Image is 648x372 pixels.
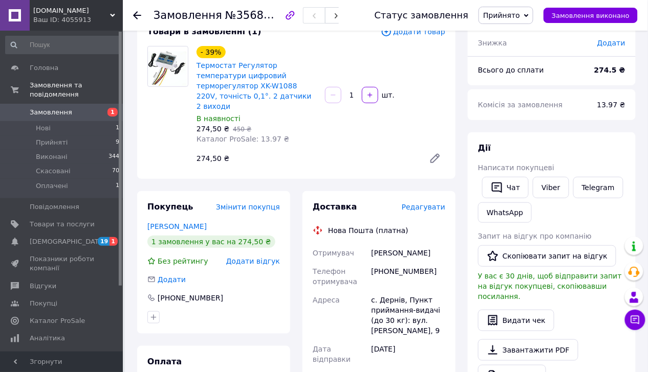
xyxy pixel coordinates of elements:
[98,237,110,246] span: 19
[147,222,207,230] a: [PERSON_NAME]
[30,334,65,343] span: Аналітика
[116,124,119,133] span: 1
[313,202,357,212] span: Доставка
[226,257,280,265] span: Додати відгук
[33,6,110,15] span: shop.pro
[5,36,120,54] input: Пошук
[478,245,616,267] button: Скопіювати запит на відгук
[30,108,72,117] span: Замовлення
[313,249,354,257] span: Отримувач
[233,126,251,133] span: 450 ₴
[36,124,51,133] span: Нові
[478,143,491,153] span: Дії
[573,177,623,198] a: Telegram
[192,151,421,166] div: 274,50 ₴
[109,152,119,161] span: 344
[369,262,447,291] div: [PHONE_NUMBER]
[30,299,57,308] span: Покупці
[478,101,563,109] span: Комісія за замовлення
[107,108,118,117] span: 1
[369,244,447,262] div: [PERSON_NAME]
[402,203,445,211] span: Редагувати
[326,225,411,236] div: Нова Пошта (платна)
[552,12,630,19] span: Замовлення виконано
[36,181,68,191] span: Оплачені
[597,39,625,47] span: Додати
[594,66,625,74] b: 274.5 ₴
[36,167,71,176] span: Скасовані
[478,339,578,361] a: Завантажити PDF
[425,148,445,169] a: Редагувати
[216,203,280,211] span: Змінити покупця
[197,125,229,133] span: 274,50 ₴
[157,293,224,303] div: [PHONE_NUMBER]
[197,61,312,110] a: Термостат Регулятор температури цифровий терморегулятор XK-W1088 220V, точність 0,1°. 2 датчики 2...
[147,202,193,212] span: Покупець
[544,8,638,23] button: Замовлення виконано
[30,81,123,99] span: Замовлення та повідомлення
[478,202,532,223] a: WhatsApp
[30,202,79,212] span: Повідомлення
[625,310,645,330] button: Чат з покупцем
[533,177,569,198] a: Viber
[197,114,241,123] span: В наявності
[478,66,544,74] span: Всього до сплати
[483,11,520,19] span: Прийнято
[147,27,262,36] span: Товари в замовленні (1)
[30,316,85,325] span: Каталог ProSale
[478,310,554,331] button: Видати чек
[478,164,554,172] span: Написати покупцеві
[478,232,592,240] span: Запит на відгук про компанію
[197,46,226,58] div: - 39%
[116,138,119,147] span: 9
[154,9,222,21] span: Замовлення
[597,101,625,109] span: 13.97 ₴
[375,10,469,20] div: Статус замовлення
[158,257,208,265] span: Без рейтингу
[313,267,357,286] span: Телефон отримувача
[225,9,298,21] span: №356873331
[36,152,68,161] span: Виконані
[147,236,275,248] div: 1 замовлення у вас на 274,50 ₴
[482,177,529,198] button: Чат
[33,15,123,25] div: Ваш ID: 4055913
[379,90,396,100] div: шт.
[478,39,507,47] span: Знижка
[30,220,95,229] span: Товари та послуги
[313,345,351,363] span: Дата відправки
[116,181,119,191] span: 1
[30,237,105,246] span: [DEMOGRAPHIC_DATA]
[30,63,58,73] span: Головна
[133,10,141,20] div: Повернутися назад
[381,26,445,37] span: Додати товар
[148,47,188,86] img: Термостат Регулятор температури цифровий терморегулятор XK-W1088 220V, точність 0,1°. 2 датчики 2...
[369,291,447,340] div: с. Дернів, Пункт приймання-видачі (до 30 кг): вул. [PERSON_NAME], 9
[36,138,68,147] span: Прийняті
[369,340,447,368] div: [DATE]
[313,296,340,304] span: Адреса
[147,357,182,366] span: Оплата
[30,254,95,273] span: Показники роботи компанії
[112,167,119,176] span: 70
[478,272,622,300] span: У вас є 30 днів, щоб відправити запит на відгук покупцеві, скопіювавши посилання.
[158,275,186,284] span: Додати
[110,237,118,246] span: 1
[30,282,56,291] span: Відгуки
[197,135,289,143] span: Каталог ProSale: 13.97 ₴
